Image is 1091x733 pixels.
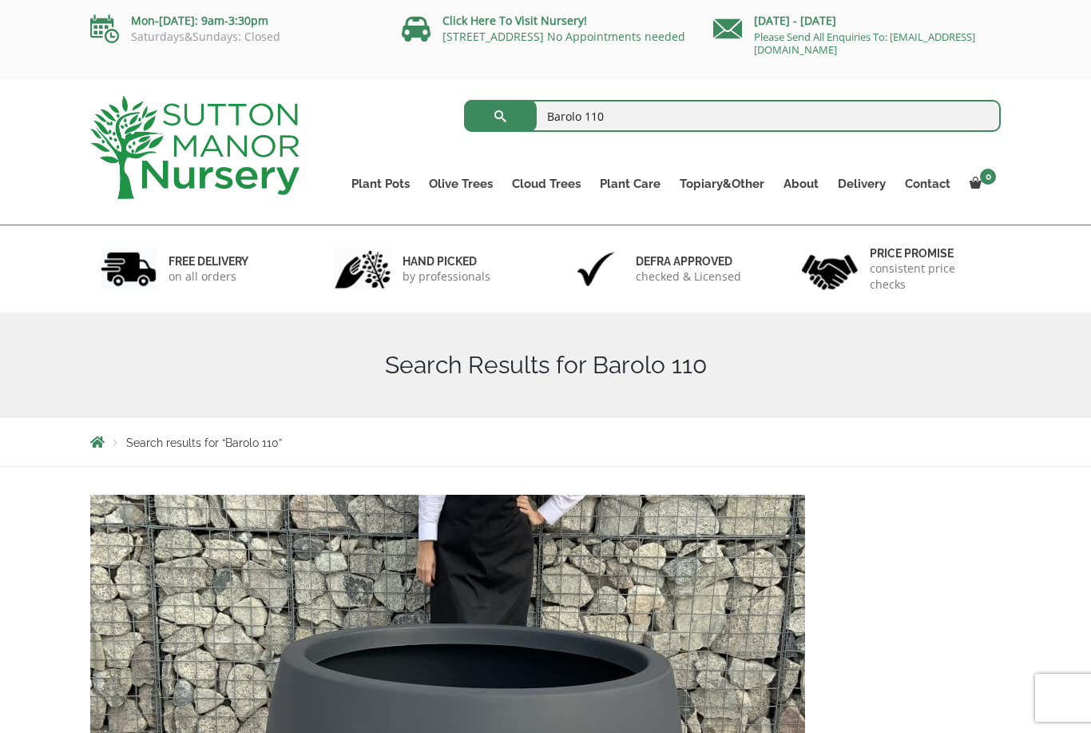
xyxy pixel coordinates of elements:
a: Plant Care [590,173,670,195]
p: [DATE] - [DATE] [713,11,1001,30]
h1: Search Results for Barolo 110 [90,351,1001,380]
img: 3.jpg [568,249,624,289]
h6: Defra approved [636,254,741,269]
h6: Price promise [870,246,991,261]
a: Cloud Trees [502,173,590,195]
input: Search... [464,100,1002,132]
h6: hand picked [403,254,490,269]
p: on all orders [169,269,248,285]
a: Olive Trees [419,173,502,195]
p: Saturdays&Sundays: Closed [90,30,378,43]
a: Topiary&Other [670,173,774,195]
img: 1.jpg [101,249,157,289]
img: 2.jpg [335,249,391,289]
p: consistent price checks [870,261,991,293]
a: Contact [895,173,960,195]
a: Delivery [828,173,895,195]
a: Please Send All Enquiries To: [EMAIL_ADDRESS][DOMAIN_NAME] [754,30,975,57]
p: Mon-[DATE]: 9am-3:30pm [90,11,378,30]
p: checked & Licensed [636,269,741,285]
a: The Barolo Pot 110 Colour Charcoal [90,658,805,673]
a: [STREET_ADDRESS] No Appointments needed [442,29,685,44]
span: 0 [980,169,996,185]
p: by professionals [403,269,490,285]
a: About [774,173,828,195]
img: logo [90,96,300,199]
a: Click Here To Visit Nursery! [442,13,587,28]
img: 4.jpg [802,245,858,293]
h6: FREE DELIVERY [169,254,248,269]
nav: Breadcrumbs [90,436,1001,448]
a: 0 [960,173,1001,195]
span: Search results for “Barolo 110” [126,436,282,449]
a: Plant Pots [342,173,419,195]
